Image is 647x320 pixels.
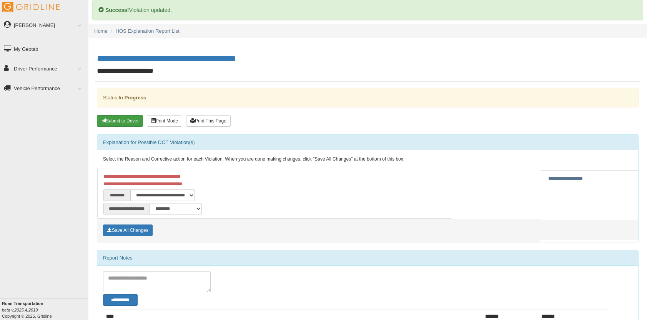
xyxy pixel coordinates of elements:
a: Home [94,28,108,34]
button: Print This Page [186,115,231,127]
strong: In Progress [118,95,146,101]
i: beta v.2025.4.2019 [2,308,38,312]
button: Submit To Driver [97,115,143,127]
a: HOS Explanation Report List [116,28,180,34]
div: Status: [97,88,639,107]
b: Success! [105,7,129,13]
div: Explanation for Possible DOT Violation(s) [97,135,638,150]
img: Gridline [2,2,60,12]
b: Ruan Transportation [2,301,43,306]
div: Report Notes [97,250,638,266]
button: Print Mode [147,115,182,127]
div: Select the Reason and Corrective action for each Violation. When you are done making changes, cli... [97,150,638,169]
button: Save [103,225,153,236]
button: Change Filter Options [103,294,138,306]
div: Copyright © 2025, Gridline [2,300,88,319]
